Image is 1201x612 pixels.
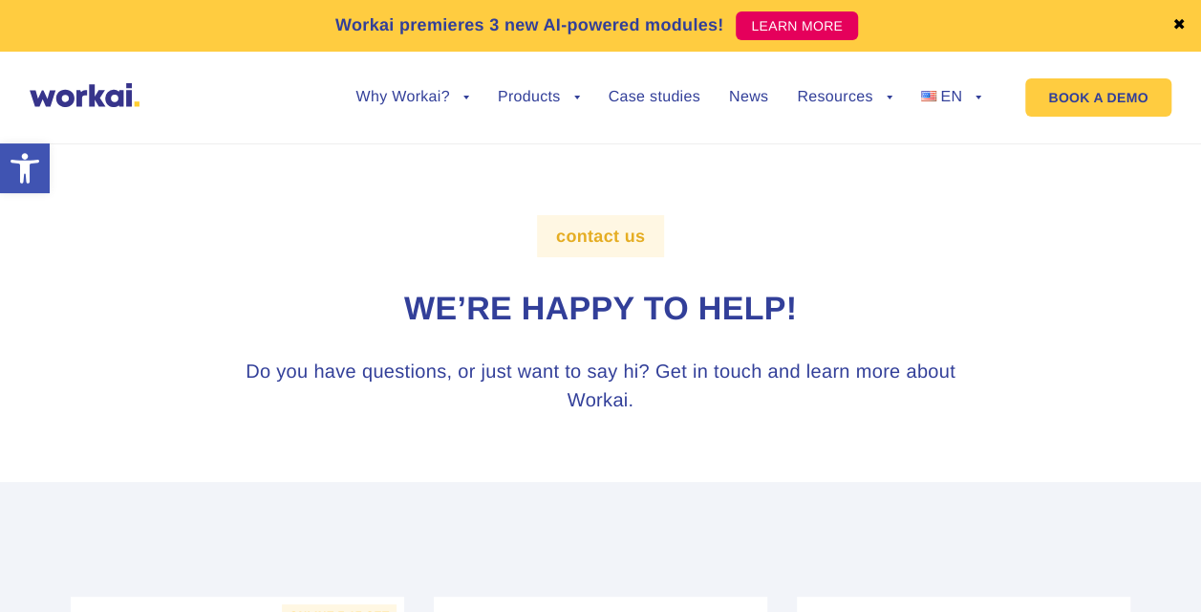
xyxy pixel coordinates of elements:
[1105,520,1201,612] iframe: Chat Widget
[1172,18,1186,33] a: ✖
[736,11,858,40] a: LEARN MORE
[1105,520,1201,612] div: Widżet czatu
[5,496,17,509] input: email messages
[797,90,891,105] a: Resources
[940,89,962,105] span: EN
[147,353,225,369] a: Privacy Policy
[1025,78,1170,117] a: BOOK A DEMO
[729,90,768,105] a: News
[24,493,123,510] p: email messages
[498,90,580,105] a: Products
[537,215,664,257] label: contact us
[609,90,700,105] a: Case studies
[355,90,468,105] a: Why Workai?
[335,12,724,38] p: Workai premieres 3 new AI-powered modules!
[243,358,959,415] h3: Do you have questions, or just want to say hi? Get in touch and learn more about Workai.
[71,288,1131,332] h1: We’re happy to help!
